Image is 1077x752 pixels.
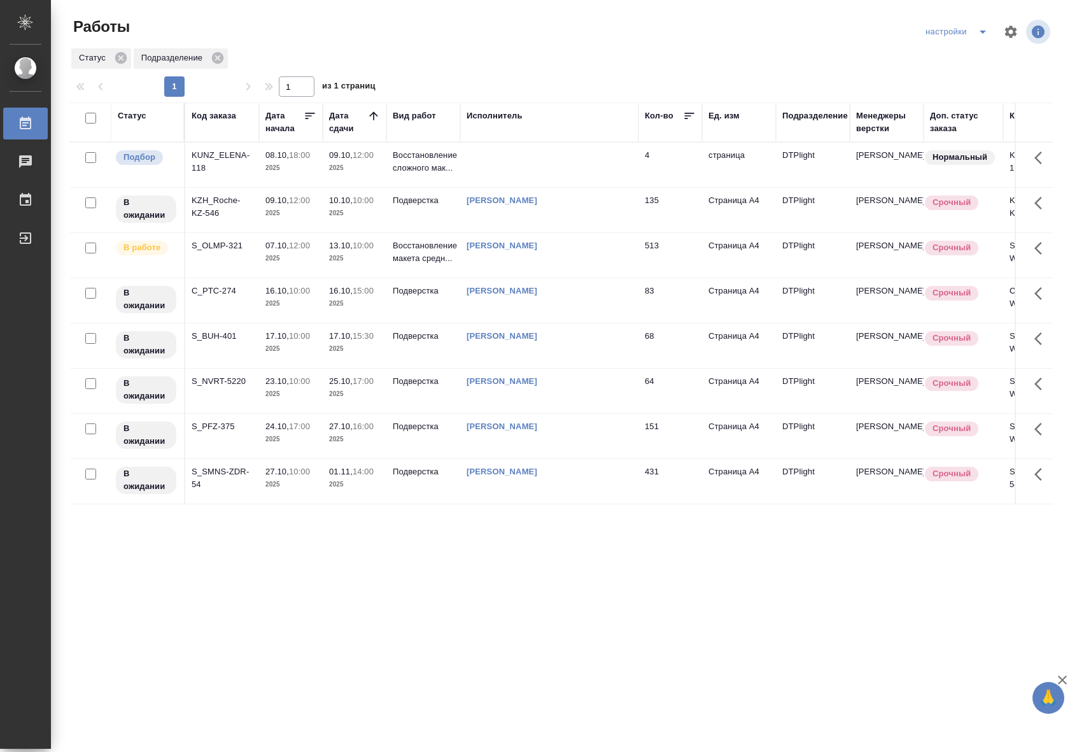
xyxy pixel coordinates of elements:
[776,143,850,187] td: DTPlight
[393,285,454,297] p: Подверстка
[1003,459,1077,504] td: S_SMNS-ZDR-54-WK-024
[393,420,454,433] p: Подверстка
[996,17,1026,47] span: Настроить таблицу
[393,330,454,343] p: Подверстка
[776,459,850,504] td: DTPlight
[329,150,353,160] p: 09.10,
[708,110,740,122] div: Ед. изм
[123,377,169,402] p: В ожидании
[856,375,917,388] p: [PERSON_NAME]
[115,420,178,450] div: Исполнитель назначен, приступать к работе пока рано
[70,17,130,37] span: Работы
[192,330,253,343] div: S_BUH-401
[192,375,253,388] div: S_NVRT-5220
[192,110,236,122] div: Код заказа
[467,331,537,341] a: [PERSON_NAME]
[638,369,702,413] td: 64
[329,388,380,401] p: 2025
[638,459,702,504] td: 431
[265,241,289,250] p: 07.10,
[115,375,178,405] div: Исполнитель назначен, приступать к работе пока рано
[1027,143,1057,173] button: Здесь прячутся важные кнопки
[856,149,917,162] p: [PERSON_NAME]
[123,196,169,222] p: В ожидании
[329,343,380,355] p: 2025
[118,110,146,122] div: Статус
[289,331,310,341] p: 10:00
[329,195,353,205] p: 10.10,
[638,278,702,323] td: 83
[776,233,850,278] td: DTPlight
[638,414,702,458] td: 151
[856,194,917,207] p: [PERSON_NAME]
[393,194,454,207] p: Подверстка
[393,375,454,388] p: Подверстка
[192,465,253,491] div: S_SMNS-ZDR-54
[123,422,169,448] p: В ожидании
[467,376,537,386] a: [PERSON_NAME]
[467,286,537,295] a: [PERSON_NAME]
[329,376,353,386] p: 25.10,
[289,241,310,250] p: 12:00
[329,433,380,446] p: 2025
[702,414,776,458] td: Страница А4
[393,149,454,174] p: Восстановление сложного мак...
[467,467,537,476] a: [PERSON_NAME]
[329,478,380,491] p: 2025
[702,323,776,368] td: Страница А4
[329,422,353,431] p: 27.10,
[353,467,374,476] p: 14:00
[265,433,316,446] p: 2025
[289,376,310,386] p: 10:00
[1027,278,1057,309] button: Здесь прячутся важные кнопки
[265,331,289,341] p: 17.10,
[329,241,353,250] p: 13.10,
[353,241,374,250] p: 10:00
[638,323,702,368] td: 68
[1003,369,1077,413] td: S_NVRT-5220-WK-013
[933,151,987,164] p: Нормальный
[1003,188,1077,232] td: KZH_Roche-KZ-546-WK-011
[393,465,454,478] p: Подверстка
[776,278,850,323] td: DTPlight
[353,195,374,205] p: 10:00
[702,459,776,504] td: Страница А4
[289,286,310,295] p: 10:00
[702,278,776,323] td: Страница А4
[123,287,169,312] p: В ожидании
[134,48,228,69] div: Подразделение
[329,331,353,341] p: 17.10,
[192,239,253,252] div: S_OLMP-321
[329,110,367,135] div: Дата сдачи
[856,420,917,433] p: [PERSON_NAME]
[933,377,971,390] p: Срочный
[265,162,316,174] p: 2025
[353,331,374,341] p: 15:30
[1010,110,1059,122] div: Код работы
[1003,323,1077,368] td: S_BUH-401-WK-008
[1003,414,1077,458] td: S_PFZ-375-WK-007
[933,287,971,299] p: Срочный
[265,150,289,160] p: 08.10,
[329,162,380,174] p: 2025
[329,252,380,265] p: 2025
[776,369,850,413] td: DTPlight
[467,195,537,205] a: [PERSON_NAME]
[776,414,850,458] td: DTPlight
[265,467,289,476] p: 27.10,
[123,151,155,164] p: Подбор
[123,332,169,357] p: В ожидании
[115,285,178,315] div: Исполнитель назначен, приступать к работе пока рано
[702,233,776,278] td: Страница А4
[192,420,253,433] div: S_PFZ-375
[265,343,316,355] p: 2025
[265,376,289,386] p: 23.10,
[289,195,310,205] p: 12:00
[141,52,207,64] p: Подразделение
[933,196,971,209] p: Срочный
[353,286,374,295] p: 15:00
[702,188,776,232] td: Страница А4
[856,285,917,297] p: [PERSON_NAME]
[265,195,289,205] p: 09.10,
[702,369,776,413] td: Страница А4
